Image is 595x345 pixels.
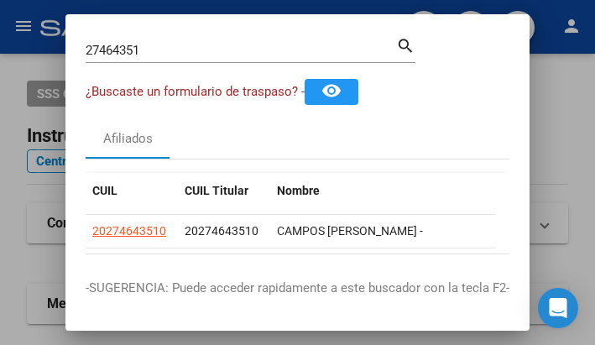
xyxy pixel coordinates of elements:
div: Open Intercom Messenger [538,288,578,328]
div: Afiliados [103,129,153,149]
span: CUIL [92,184,117,197]
datatable-header-cell: CUIL Titular [178,173,270,209]
span: 20274643510 [92,224,166,238]
mat-icon: remove_red_eye [321,81,342,101]
datatable-header-cell: CUIL [86,173,178,209]
p: -SUGERENCIA: Puede acceder rapidamente a este buscador con la tecla F2- [86,279,509,298]
span: 20274643510 [185,224,258,238]
mat-icon: search [396,34,415,55]
span: Nombre [277,184,320,197]
span: ¿Buscaste un formulario de traspaso? - [86,84,305,99]
div: 1 total [86,254,509,296]
span: CUIL Titular [185,184,248,197]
